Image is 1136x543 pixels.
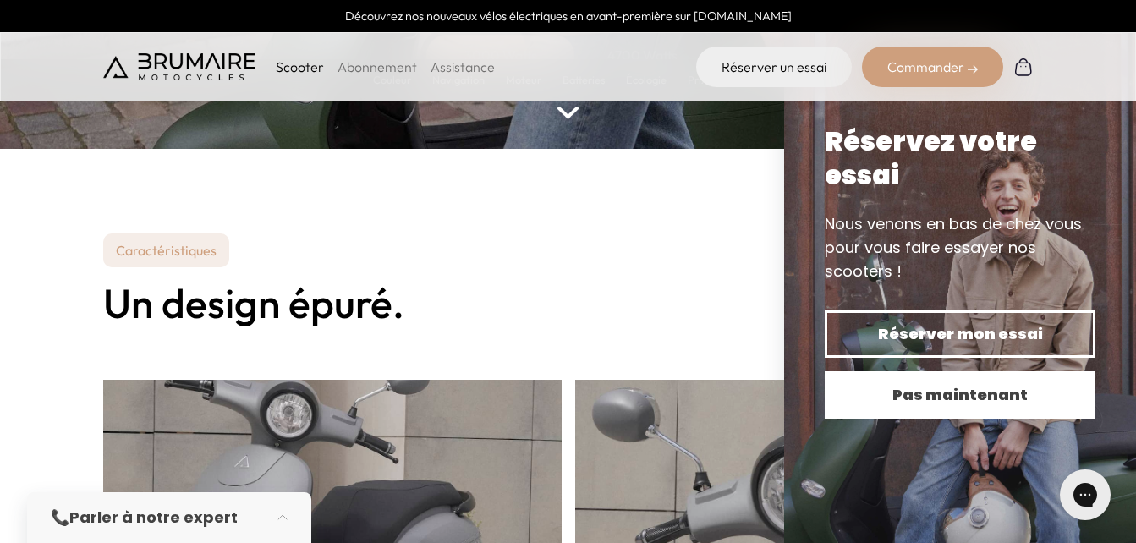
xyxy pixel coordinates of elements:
[1013,57,1034,77] img: Panier
[557,107,579,119] img: arrow-bottom.png
[862,47,1003,87] div: Commander
[338,58,417,75] a: Abonnement
[431,58,495,75] a: Assistance
[103,233,229,267] p: Caractéristiques
[276,57,324,77] p: Scooter
[696,47,852,87] a: Réserver un essai
[968,64,978,74] img: right-arrow-2.png
[103,281,1034,326] h2: Un design épuré.
[1051,463,1119,526] iframe: Gorgias live chat messenger
[103,53,255,80] img: Brumaire Motocycles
